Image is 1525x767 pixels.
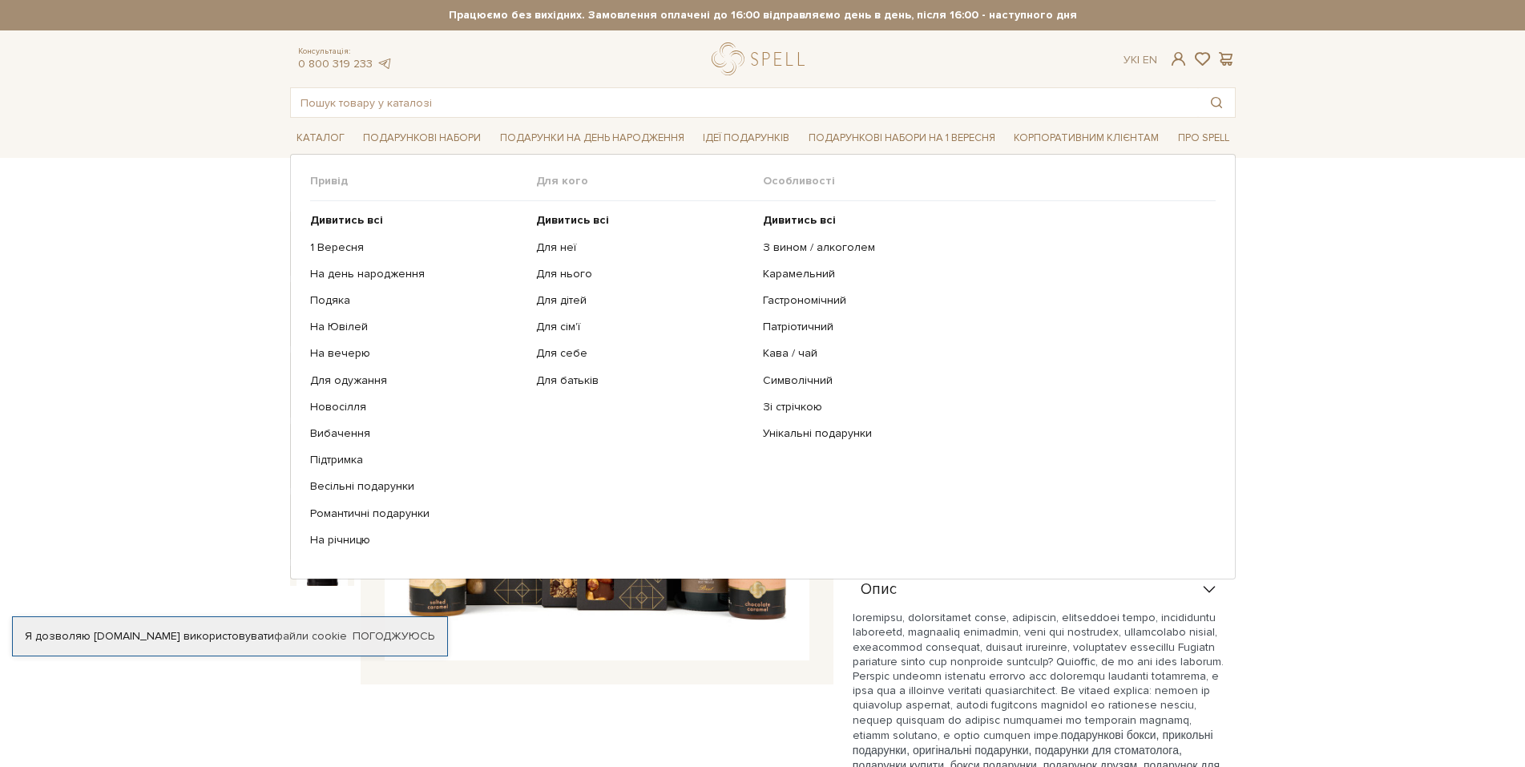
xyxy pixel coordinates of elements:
a: Гастрономічний [763,293,1204,308]
a: Про Spell [1172,126,1236,151]
b: Дивитись всі [536,213,609,227]
strong: Працюємо без вихідних. Замовлення оплачені до 16:00 відправляємо день в день, після 16:00 - насту... [290,8,1236,22]
a: 0 800 319 233 [298,57,373,71]
input: Пошук товару у каталозі [291,88,1198,117]
span: Привід [310,174,537,188]
a: Весільні подарунки [310,479,525,494]
b: Дивитись всі [310,213,383,227]
a: Ідеї подарунків [696,126,796,151]
a: Для дітей [536,293,751,308]
a: Кава / чай [763,346,1204,361]
a: Для одужання [310,373,525,388]
a: telegram [377,57,393,71]
b: Дивитись всі [763,213,836,227]
a: Підтримка [310,453,525,467]
a: Корпоративним клієнтам [1007,124,1165,151]
span: Консультація: [298,46,393,57]
a: Для сім'ї [536,320,751,334]
a: Для нього [536,267,751,281]
span: | [1137,53,1140,67]
a: Дивитись всі [763,213,1204,228]
a: Для неї [536,240,751,255]
a: En [1143,53,1157,67]
div: Ук [1124,53,1157,67]
a: Подарункові набори [357,126,487,151]
span: Опис [861,583,897,597]
a: На день народження [310,267,525,281]
a: На річницю [310,533,525,547]
a: На Ювілей [310,320,525,334]
a: Подарункові набори на 1 Вересня [802,124,1002,151]
a: Зі стрічкою [763,400,1204,414]
a: Подарунки на День народження [494,126,691,151]
a: 1 Вересня [310,240,525,255]
a: Унікальні подарунки [763,426,1204,441]
a: Погоджуюсь [353,629,434,644]
a: Новосілля [310,400,525,414]
a: Для батьків [536,373,751,388]
a: Подяка [310,293,525,308]
div: Я дозволяю [DOMAIN_NAME] використовувати [13,629,447,644]
a: Символічний [763,373,1204,388]
div: Каталог [290,154,1236,579]
a: Вибачення [310,426,525,441]
a: файли cookie [274,629,347,643]
a: Романтичні подарунки [310,507,525,521]
a: Каталог [290,126,351,151]
span: Для кого [536,174,763,188]
a: Патріотичний [763,320,1204,334]
a: Карамельний [763,267,1204,281]
span: Особливості [763,174,1216,188]
a: На вечерю [310,346,525,361]
a: Для себе [536,346,751,361]
a: Дивитись всі [310,213,525,228]
button: Пошук товару у каталозі [1198,88,1235,117]
a: Дивитись всі [536,213,751,228]
a: logo [712,42,812,75]
a: З вином / алкоголем [763,240,1204,255]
